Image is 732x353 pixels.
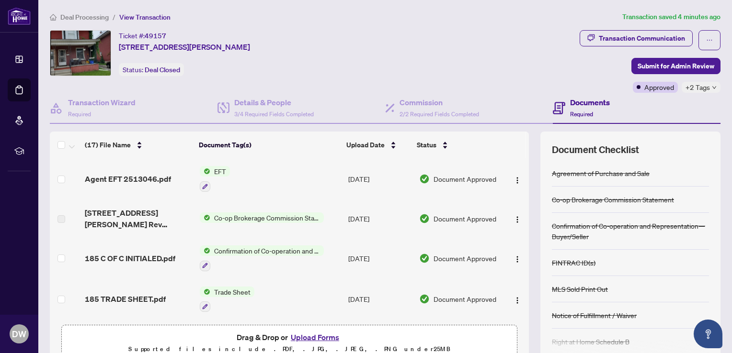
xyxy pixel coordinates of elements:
button: Upload Forms [288,331,342,343]
span: Confirmation of Co-operation and Representation—Buyer/Seller [210,245,324,256]
span: Status [417,140,436,150]
span: Document Approved [434,253,496,264]
span: Document Approved [434,213,496,224]
img: Logo [514,297,521,304]
article: Transaction saved 4 minutes ago [622,11,721,22]
h4: Details & People [234,97,314,108]
th: Status [413,132,501,158]
span: Document Checklist [552,143,639,156]
td: [DATE] [344,199,415,238]
span: 185 C OF C INITIALED.pdf [85,253,175,264]
span: 185 TRADE SHEET.pdf [85,293,166,305]
span: Upload Date [346,140,385,150]
span: Co-op Brokerage Commission Statement [210,212,324,223]
button: Status IconCo-op Brokerage Commission Statement [200,212,324,223]
span: (17) File Name [85,140,131,150]
th: Document Tag(s) [195,132,343,158]
h4: Documents [570,97,610,108]
img: Status Icon [200,245,210,256]
img: Status Icon [200,212,210,223]
span: Submit for Admin Review [638,58,714,74]
span: 3/4 Required Fields Completed [234,110,314,118]
img: Logo [514,176,521,184]
div: Transaction Communication [599,31,685,46]
div: Right at Home Schedule B [552,336,629,347]
button: Status IconConfirmation of Co-operation and Representation—Buyer/Seller [200,245,324,271]
div: MLS Sold Print Out [552,284,608,294]
img: IMG-E12251974_1.jpg [50,31,111,76]
button: Logo [510,291,525,307]
span: [STREET_ADDRESS][PERSON_NAME] Rev Commission Invoice.pdf [85,207,192,230]
img: Document Status [419,174,430,184]
th: Upload Date [343,132,413,158]
button: Status IconEFT [200,166,230,192]
button: Logo [510,211,525,226]
img: Status Icon [200,166,210,176]
img: Document Status [419,213,430,224]
span: 2/2 Required Fields Completed [400,110,479,118]
span: DW [12,327,26,341]
div: Confirmation of Co-operation and Representation—Buyer/Seller [552,221,709,242]
div: Status: [119,63,184,76]
div: Ticket #: [119,30,166,41]
img: Logo [514,255,521,263]
span: Required [570,110,593,118]
img: Status Icon [200,287,210,297]
span: +2 Tags [686,82,710,93]
span: Approved [644,82,674,92]
span: View Transaction [119,13,171,22]
button: Submit for Admin Review [631,58,721,74]
div: Agreement of Purchase and Sale [552,168,650,178]
button: Status IconTrade Sheet [200,287,254,312]
span: Agent EFT 2513046.pdf [85,173,171,185]
span: Drag & Drop or [237,331,342,343]
li: / [113,11,115,22]
td: [DATE] [344,238,415,279]
button: Open asap [694,320,722,348]
td: [DATE] [344,158,415,199]
button: Logo [510,251,525,266]
h4: Commission [400,97,479,108]
span: EFT [210,166,230,176]
img: logo [8,7,31,25]
span: Deal Processing [60,13,109,22]
td: [DATE] [344,279,415,320]
div: Co-op Brokerage Commission Statement [552,194,674,205]
img: Document Status [419,253,430,264]
span: down [712,85,717,90]
span: Trade Sheet [210,287,254,297]
button: Logo [510,171,525,187]
img: Logo [514,216,521,223]
h4: Transaction Wizard [68,97,136,108]
button: Transaction Communication [580,30,693,46]
span: 49157 [145,32,166,40]
img: Document Status [419,294,430,304]
span: [STREET_ADDRESS][PERSON_NAME] [119,41,250,53]
span: Required [68,110,91,118]
span: home [50,14,57,21]
span: Deal Closed [145,66,180,74]
span: Document Approved [434,294,496,304]
div: Notice of Fulfillment / Waiver [552,310,637,320]
div: FINTRAC ID(s) [552,257,595,268]
span: ellipsis [706,37,713,44]
th: (17) File Name [81,132,195,158]
span: Document Approved [434,174,496,184]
